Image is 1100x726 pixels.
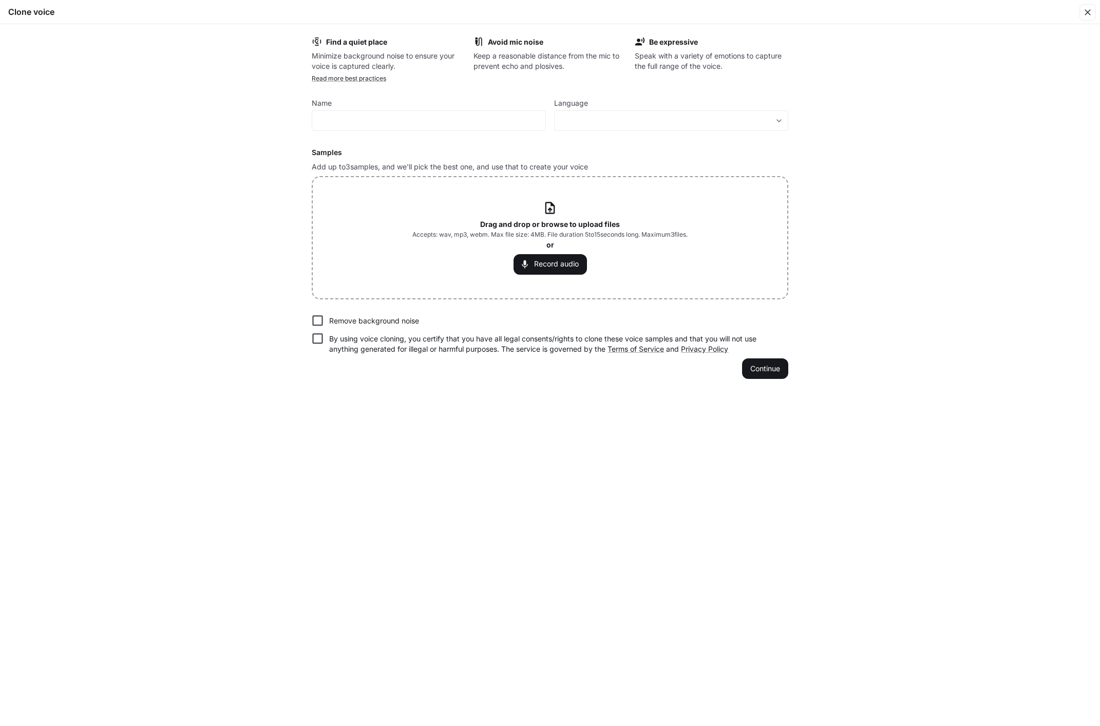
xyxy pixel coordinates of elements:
b: Find a quiet place [326,37,387,46]
a: Privacy Policy [681,345,728,353]
button: Continue [742,358,788,379]
b: Avoid mic noise [488,37,543,46]
b: Drag and drop or browse to upload files [480,220,620,228]
p: Add up to 3 samples, and we'll pick the best one, and use that to create your voice [312,162,788,172]
b: or [546,240,554,249]
h6: Samples [312,147,788,158]
p: Name [312,100,332,107]
p: Keep a reasonable distance from the mic to prevent echo and plosives. [473,51,627,71]
b: Be expressive [649,37,698,46]
p: By using voice cloning, you certify that you have all legal consents/rights to clone these voice ... [329,334,780,354]
h5: Clone voice [8,6,54,17]
p: Language [554,100,588,107]
a: Read more best practices [312,74,386,82]
span: Accepts: wav, mp3, webm. Max file size: 4MB. File duration 5 to 15 seconds long. Maximum 3 files. [412,230,688,240]
p: Remove background noise [329,316,419,326]
p: Speak with a variety of emotions to capture the full range of the voice. [635,51,788,71]
div: ​ [555,116,788,126]
button: Record audio [514,254,587,275]
p: Minimize background noise to ensure your voice is captured clearly. [312,51,465,71]
a: Terms of Service [608,345,664,353]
